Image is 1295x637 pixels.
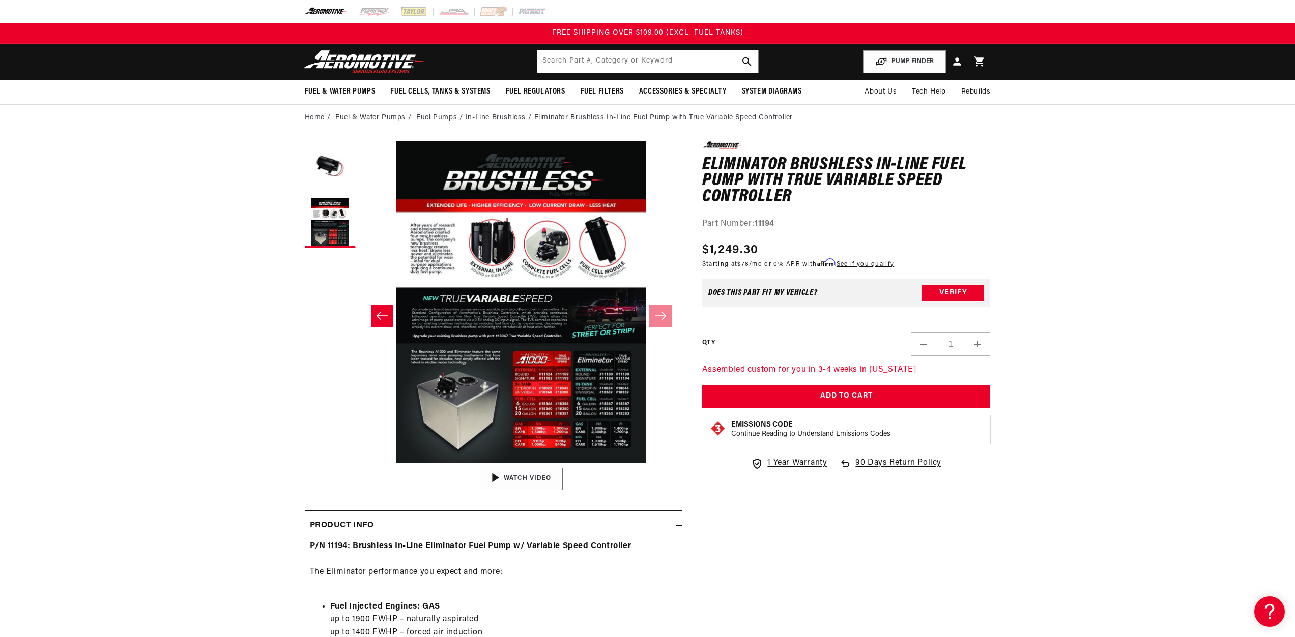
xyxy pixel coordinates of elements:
[310,519,374,532] h2: Product Info
[731,430,890,439] p: Continue Reading to Understand Emissions Codes
[305,112,325,124] a: Home
[904,80,953,104] summary: Tech Help
[466,112,534,124] li: In-Line Brushless
[912,86,945,98] span: Tech Help
[855,457,941,480] span: 90 Days Return Policy
[708,289,818,297] div: Does This part fit My vehicle?
[922,285,984,301] button: Verify
[863,50,946,73] button: PUMP FINDER
[301,50,428,74] img: Aeromotive
[552,29,743,37] span: FREE SHIPPING OVER $109.00 (EXCL. FUEL TANKS)
[702,241,759,259] span: $1,249.30
[581,86,624,97] span: Fuel Filters
[649,305,672,327] button: Slide right
[837,261,894,267] a: See if you qualify - Learn more about Affirm Financing (opens in modal)
[755,220,774,228] strong: 11194
[305,141,682,490] media-gallery: Gallery Viewer
[702,157,991,205] h1: Eliminator Brushless In-Line Fuel Pump with True Variable Speed Controller
[767,457,827,470] span: 1 Year Warranty
[305,86,376,97] span: Fuel & Water Pumps
[390,86,490,97] span: Fuel Cells, Tanks & Systems
[631,80,734,104] summary: Accessories & Specialty
[573,80,631,104] summary: Fuel Filters
[330,602,441,611] strong: Fuel Injected Engines: GAS
[817,259,835,266] span: Affirm
[416,112,457,124] a: Fuel Pumps
[310,540,677,592] p: The Eliminator performance you expect and more:
[731,421,793,429] strong: Emissions Code
[954,80,998,104] summary: Rebuilds
[751,457,827,470] a: 1 Year Warranty
[734,80,810,104] summary: System Diagrams
[742,86,802,97] span: System Diagrams
[961,86,991,98] span: Rebuilds
[702,218,991,231] div: Part Number:
[865,88,897,96] span: About Us
[305,141,356,192] button: Load image 1 in gallery view
[371,305,393,327] button: Slide left
[506,86,565,97] span: Fuel Regulators
[702,339,715,347] label: QTY
[731,420,890,439] button: Emissions CodeContinue Reading to Understand Emissions Codes
[736,50,758,73] button: search button
[710,420,726,437] img: Emissions code
[702,363,991,377] p: Assembled custom for you in 3-4 weeks in [US_STATE]
[639,86,727,97] span: Accessories & Specialty
[305,511,682,540] summary: Product Info
[534,112,793,124] li: Eliminator Brushless In-Line Fuel Pump with True Variable Speed Controller
[305,197,356,248] button: Load image 2 in gallery view
[537,50,758,73] input: Search by Part Number, Category or Keyword
[702,385,991,408] button: Add to Cart
[297,80,383,104] summary: Fuel & Water Pumps
[839,457,941,480] a: 90 Days Return Policy
[383,80,498,104] summary: Fuel Cells, Tanks & Systems
[498,80,573,104] summary: Fuel Regulators
[335,112,406,124] a: Fuel & Water Pumps
[305,112,991,124] nav: breadcrumbs
[737,261,749,267] span: $78
[857,80,904,104] a: About Us
[310,542,631,550] strong: P/N 11194: Brushless In-Line Eliminator Fuel Pump w/ Variable Speed Controller
[702,259,894,269] p: Starting at /mo or 0% APR with .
